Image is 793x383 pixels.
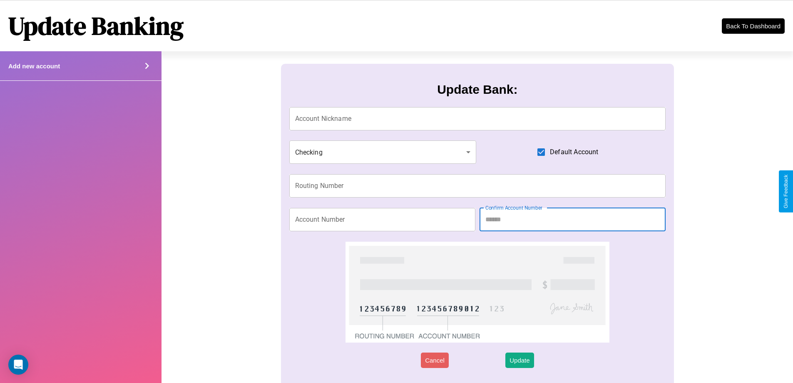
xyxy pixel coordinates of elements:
[8,9,184,43] h1: Update Banking
[505,353,534,368] button: Update
[289,140,477,164] div: Checking
[8,63,60,70] h4: Add new account
[783,175,789,208] div: Give Feedback
[437,83,517,97] h3: Update Bank:
[8,355,28,375] div: Open Intercom Messenger
[722,18,785,34] button: Back To Dashboard
[485,204,542,211] label: Confirm Account Number
[346,242,609,343] img: check
[421,353,449,368] button: Cancel
[550,147,598,157] span: Default Account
